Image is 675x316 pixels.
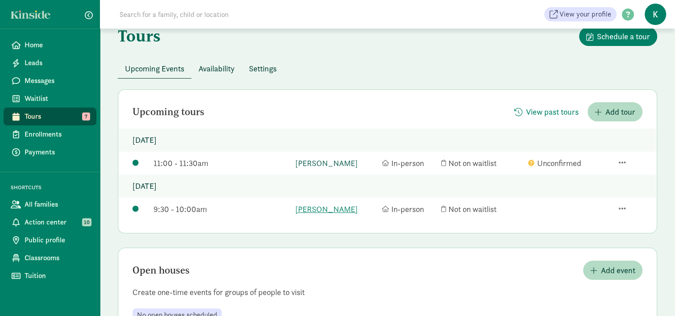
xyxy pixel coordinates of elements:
span: Tuition [25,270,89,281]
button: Settings [242,59,284,78]
iframe: Chat Widget [630,273,675,316]
a: Waitlist [4,90,96,108]
span: Action center [25,217,89,228]
div: In-person [382,203,437,215]
div: 9:30 - 10:00am [153,203,291,215]
a: View your profile [544,7,617,21]
span: Leads [25,58,89,68]
span: All families [25,199,89,210]
span: Public profile [25,235,89,245]
span: Enrollments [25,129,89,140]
div: 11:00 - 11:30am [153,157,291,169]
button: Add event [583,261,642,280]
p: [DATE] [118,175,657,198]
h1: Tours [118,27,161,45]
button: Availability [191,59,242,78]
span: 10 [82,218,91,226]
a: Messages [4,72,96,90]
a: Public profile [4,231,96,249]
span: Upcoming Events [125,62,184,75]
div: Not on waitlist [441,203,524,215]
p: Create one-time events for groups of people to visit [118,287,657,298]
a: All families [4,195,96,213]
span: Schedule a tour [597,30,650,42]
a: Tuition [4,267,96,285]
a: [PERSON_NAME] [295,203,378,215]
a: Enrollments [4,125,96,143]
span: Add tour [605,106,635,118]
span: Home [25,40,89,50]
a: [PERSON_NAME] [295,157,378,169]
a: Leads [4,54,96,72]
h2: Upcoming tours [133,107,204,117]
span: View past tours [526,106,579,118]
button: Add tour [588,102,642,121]
span: Settings [249,62,277,75]
span: Payments [25,147,89,158]
a: Home [4,36,96,54]
span: K [645,4,666,25]
div: Not on waitlist [441,157,524,169]
a: Action center 10 [4,213,96,231]
a: Tours 7 [4,108,96,125]
div: In-person [382,157,437,169]
span: 7 [82,112,90,121]
span: Tours [25,111,89,122]
button: Upcoming Events [118,59,191,78]
span: Waitlist [25,93,89,104]
a: Classrooms [4,249,96,267]
button: View past tours [507,102,586,121]
input: Search for a family, child or location [114,5,364,23]
span: Messages [25,75,89,86]
div: Unconfirmed [528,157,611,169]
span: View your profile [559,9,611,20]
button: Schedule a tour [579,27,657,46]
h2: Open houses [133,265,190,276]
a: View past tours [507,107,586,117]
span: Availability [199,62,235,75]
span: Classrooms [25,253,89,263]
p: [DATE] [118,129,657,152]
a: Payments [4,143,96,161]
span: Add event [601,264,635,276]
